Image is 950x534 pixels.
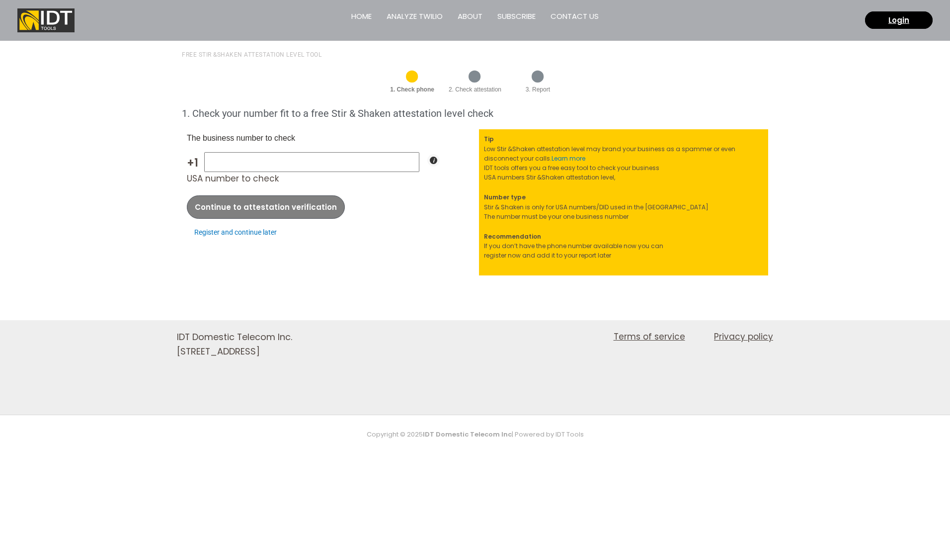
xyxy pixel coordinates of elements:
strong: IDT Domestic Telecom Inc [423,430,512,439]
img: IDT Tools [17,8,75,32]
a: Terms of service [589,330,690,344]
p: Copyright © 2025 | Powered by IDT Tools [177,430,773,440]
a: Home [344,4,379,36]
strong: Tip [484,135,494,143]
h6: 2. Check attestation [449,87,501,92]
h3: The business number to check [187,134,474,142]
p: Stir & Shaken is only for USA numbers/DID used in the [GEOGRAPHIC_DATA] The number must be your o... [484,192,763,221]
span: [STREET_ADDRESS] [177,345,260,357]
a: Subscribe [490,4,543,36]
label: USA number to check [187,173,279,184]
h2: 1. Check your number fit to a free Stir & Shaken attestation level check [182,107,768,119]
a: Register and continue later [194,228,277,236]
a: Analyze Twilio [379,4,450,36]
strong: Number type [484,193,526,201]
a: Learn more [552,154,585,163]
span: IDT Domestic Telecom Inc. [177,331,292,343]
i: i [427,154,440,167]
a: About [450,4,490,36]
strong: Recommendation [484,232,541,241]
nav: Site Navigation [487,330,773,344]
span: +1 [187,152,198,172]
h6: 3. Report [511,87,564,92]
p: If you don’t have the phone number available now you can register now and add it to your report l... [484,232,763,261]
aside: Footer Widget 1 [177,330,463,389]
a: Contact us [543,4,606,36]
a: Privacy policy [689,330,773,344]
h6: 1. Check phone [386,87,438,92]
p: Low Stir &Shaken attestation level may brand your business as a spammer or even disconnect your c... [484,134,763,182]
a: Login [865,11,933,29]
nav: Site Navigation [344,4,606,36]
